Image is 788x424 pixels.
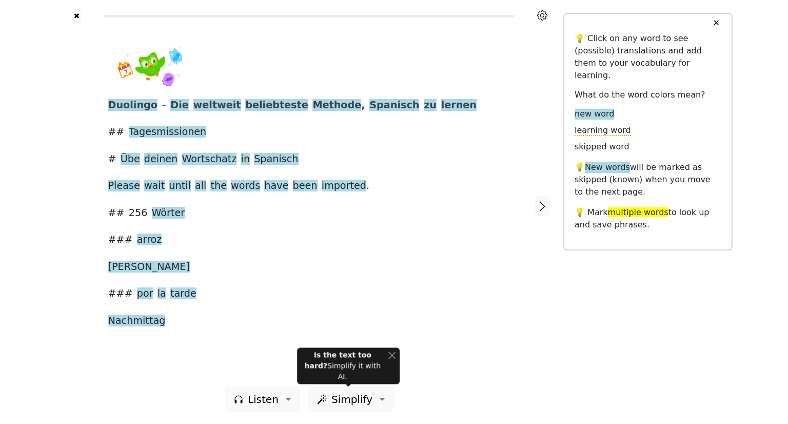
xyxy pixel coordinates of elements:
[308,387,394,412] button: Simplify
[388,350,396,360] button: Close
[108,207,125,220] span: ##
[195,180,206,192] span: all
[254,153,298,166] span: Spanisch
[441,99,477,112] span: lernen
[108,261,190,274] span: [PERSON_NAME]
[182,153,237,166] span: Wortschatz
[121,153,140,166] span: Übe
[108,99,158,112] span: Duolingo
[137,287,153,300] span: por
[608,207,668,217] span: multiple words
[193,99,241,112] span: weltweit
[108,315,166,327] span: Nachmittag
[152,207,185,220] span: Wörter
[108,287,133,300] span: ###
[157,287,166,300] span: la
[366,180,369,192] span: .
[129,126,207,139] span: Tagesmissionen
[575,142,629,152] span: skipped word
[331,392,372,407] span: Simplify
[322,180,366,192] span: imported
[129,207,148,220] span: 256
[241,153,250,166] span: in
[264,180,288,192] span: have
[706,14,725,32] button: ✕
[170,99,189,112] span: Die
[575,32,721,82] p: 💡 Click on any word to see (possible) translations and add them to your vocabulary for learning.
[108,45,191,88] img: duo-08523a2.jpg
[312,99,361,112] span: Methode
[369,99,419,112] span: Spanisch
[575,109,614,120] span: new word
[137,234,162,246] span: arroz
[575,125,631,136] span: learning word
[108,234,133,246] span: ###
[144,153,178,166] span: deinen
[301,350,384,382] div: Simplify it with AI.
[231,180,260,192] span: words
[108,180,140,192] span: Please
[575,161,721,198] p: 💡 will be marked as skipped (known) when you move to the next page.
[108,153,116,166] span: #
[585,162,630,173] span: New words
[144,180,165,192] span: wait
[293,180,318,192] span: been
[248,392,279,407] span: Listen
[575,90,721,100] h6: What do the word colors mean?
[169,180,191,192] span: until
[72,8,81,24] button: ✖
[245,99,308,112] span: beliebteste
[424,99,437,112] span: zu
[225,387,300,412] button: Listen
[305,351,371,370] strong: Is the text too hard?
[361,99,365,112] span: ,
[170,287,196,300] span: tarde
[575,206,721,231] p: 💡 Mark to look up and save phrases.
[162,99,166,112] span: -
[108,126,125,139] span: ##
[210,180,227,192] span: the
